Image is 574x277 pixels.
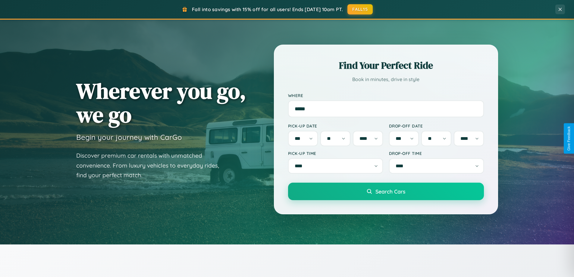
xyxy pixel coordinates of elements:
label: Where [288,93,484,98]
p: Discover premium car rentals with unmatched convenience. From luxury vehicles to everyday rides, ... [76,151,227,180]
label: Pick-up Date [288,123,383,128]
p: Book in minutes, drive in style [288,75,484,84]
button: FALL15 [347,4,373,14]
span: Search Cars [375,188,405,195]
h1: Wherever you go, we go [76,79,246,127]
button: Search Cars [288,183,484,200]
h2: Find Your Perfect Ride [288,59,484,72]
label: Pick-up Time [288,151,383,156]
span: Fall into savings with 15% off for all users! Ends [DATE] 10am PT. [192,6,343,12]
label: Drop-off Date [389,123,484,128]
label: Drop-off Time [389,151,484,156]
div: Give Feedback [567,126,571,151]
h3: Begin your journey with CarGo [76,133,182,142]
